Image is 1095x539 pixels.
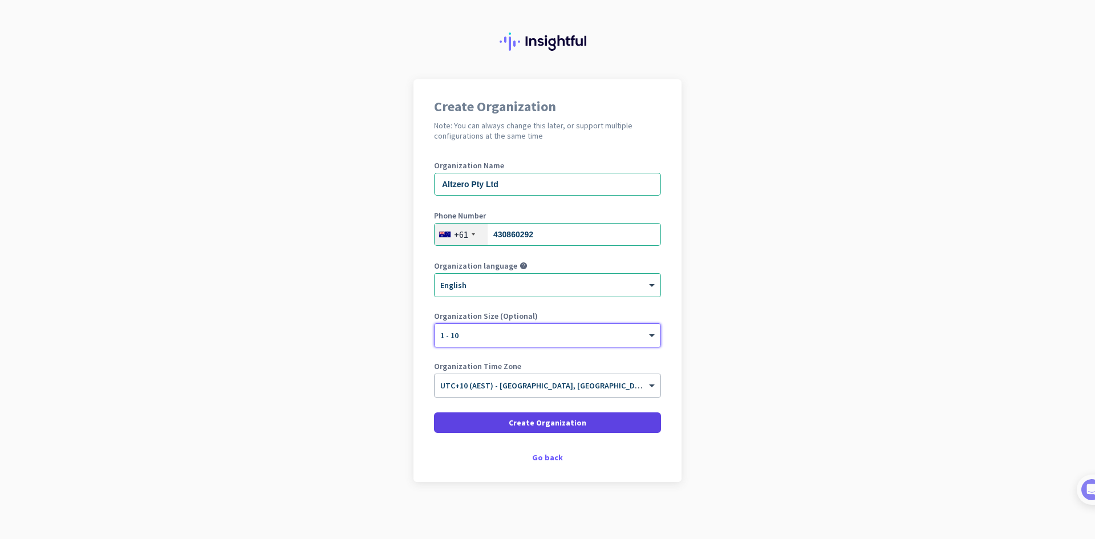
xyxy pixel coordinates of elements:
span: Create Organization [509,417,586,428]
label: Organization Name [434,161,661,169]
button: Create Organization [434,412,661,433]
h1: Create Organization [434,100,661,114]
label: Organization Time Zone [434,362,661,370]
div: Go back [434,453,661,461]
i: help [520,262,528,270]
label: Organization Size (Optional) [434,312,661,320]
label: Organization language [434,262,517,270]
h2: Note: You can always change this later, or support multiple configurations at the same time [434,120,661,141]
input: 2 1234 5678 [434,223,661,246]
div: +61 [454,229,468,240]
img: Insightful [500,33,595,51]
input: What is the name of your organization? [434,173,661,196]
label: Phone Number [434,212,661,220]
